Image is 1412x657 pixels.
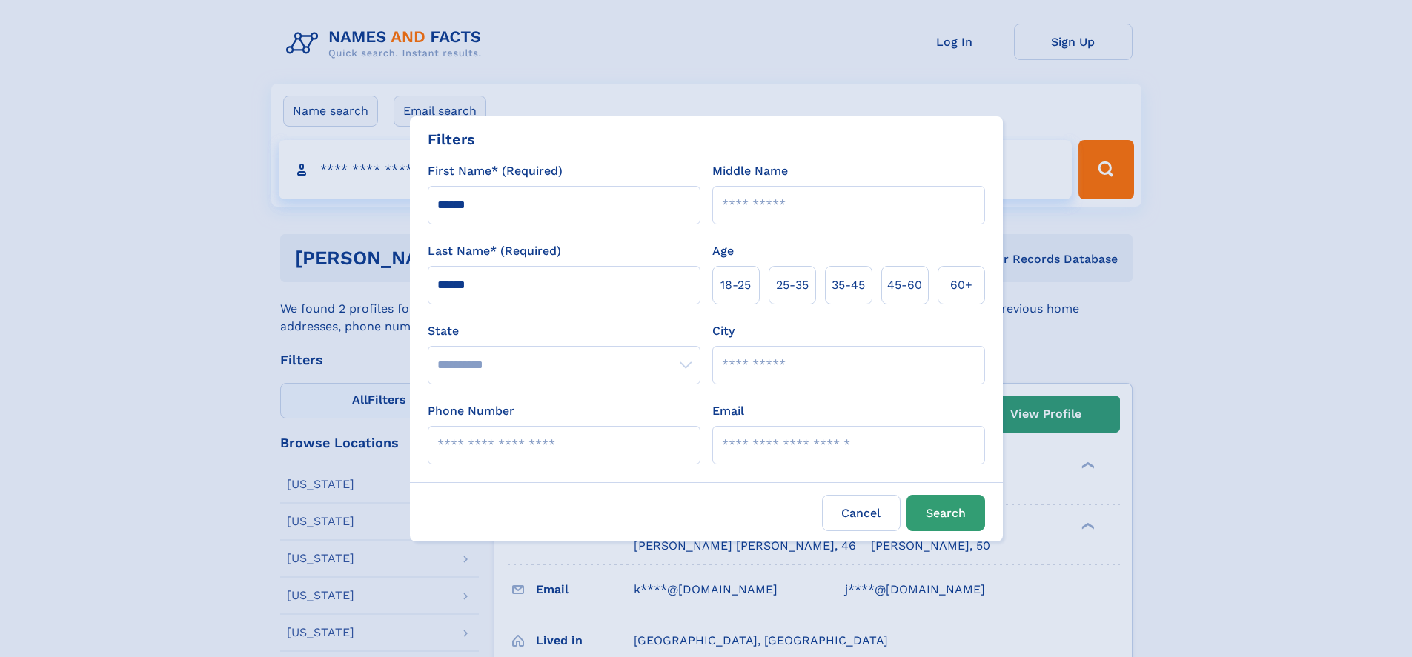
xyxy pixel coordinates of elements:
label: City [712,322,735,340]
span: 35‑45 [832,276,865,294]
label: Cancel [822,495,901,531]
label: State [428,322,700,340]
button: Search [906,495,985,531]
span: 45‑60 [887,276,922,294]
label: Last Name* (Required) [428,242,561,260]
label: Age [712,242,734,260]
label: First Name* (Required) [428,162,563,180]
label: Middle Name [712,162,788,180]
label: Email [712,402,744,420]
label: Phone Number [428,402,514,420]
span: 18‑25 [720,276,751,294]
span: 25‑35 [776,276,809,294]
div: Filters [428,128,475,150]
span: 60+ [950,276,972,294]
